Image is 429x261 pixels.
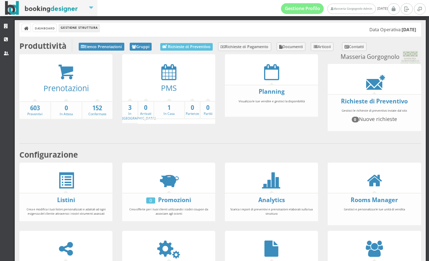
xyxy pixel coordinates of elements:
a: Prenotazioni [43,83,89,93]
strong: 152 [82,104,112,112]
a: Dashboard [33,24,56,32]
b: [DATE] [402,27,416,33]
a: Documenti [277,42,306,51]
a: Gruppi [130,43,152,51]
a: Richieste di Preventivo [160,43,213,51]
strong: 1 [154,104,184,112]
div: Scarica i report di preventivi e prenotazioni elaborati sulla tua struttura [225,204,318,219]
b: Produttività [19,41,66,51]
a: Articoli [311,42,333,51]
a: 0In Attesa [51,104,81,117]
img: 0603869b585f11eeb13b0a069e529790.png [400,51,421,64]
div: Crea e modifica i tuoi listini personalizzati e adattali ad ogni esigenza del cliente attraverso ... [19,204,112,219]
a: Richieste di Preventivo [341,97,408,105]
b: Configurazione [19,149,78,160]
a: PMS [161,83,177,93]
a: 603Preventivi [19,104,50,117]
a: Planning [259,88,285,95]
a: Promozioni [158,196,191,204]
div: Visualizza le tue vendite e gestisci la disponibilità [225,96,318,115]
a: Contatti [342,42,367,51]
a: 0Partiti [200,104,215,116]
div: Crea offerte per i tuoi clienti utilizzando i codici coupon da associare agli sconti [122,204,215,219]
div: Gestisci le richieste di preventivo inviate dal sito [328,105,421,129]
small: Masseria Gorgognolo [341,51,421,64]
a: Rooms Manager [351,196,398,204]
a: 1In Casa [154,104,184,116]
div: 0 [146,197,155,204]
div: Gestisci e personalizza le tue unità di vendita [328,204,421,223]
li: Gestione Struttura [59,24,99,32]
h4: Nuove richieste [331,116,418,122]
a: 152Confermate [82,104,112,117]
a: Listini [57,196,75,204]
a: Gestione Profilo [281,3,324,14]
strong: 3 [122,104,138,112]
strong: 603 [19,104,50,112]
img: BookingDesigner.com [5,1,78,15]
a: 3In [GEOGRAPHIC_DATA] [122,104,156,121]
a: 0Arrivati [138,104,153,116]
strong: 0 [185,104,200,112]
a: Elenco Prenotazioni [79,43,124,51]
a: Richieste di Pagamento [218,42,271,51]
strong: 0 [138,104,153,112]
span: 0 [352,117,359,122]
a: Masseria Gorgognolo Admin [327,4,375,14]
a: Analytics [258,196,285,204]
strong: 0 [51,104,81,112]
span: [DATE] [281,3,388,14]
a: 0Partenze [185,104,200,116]
strong: 0 [200,104,215,112]
h5: Data Operativa: [369,27,416,32]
